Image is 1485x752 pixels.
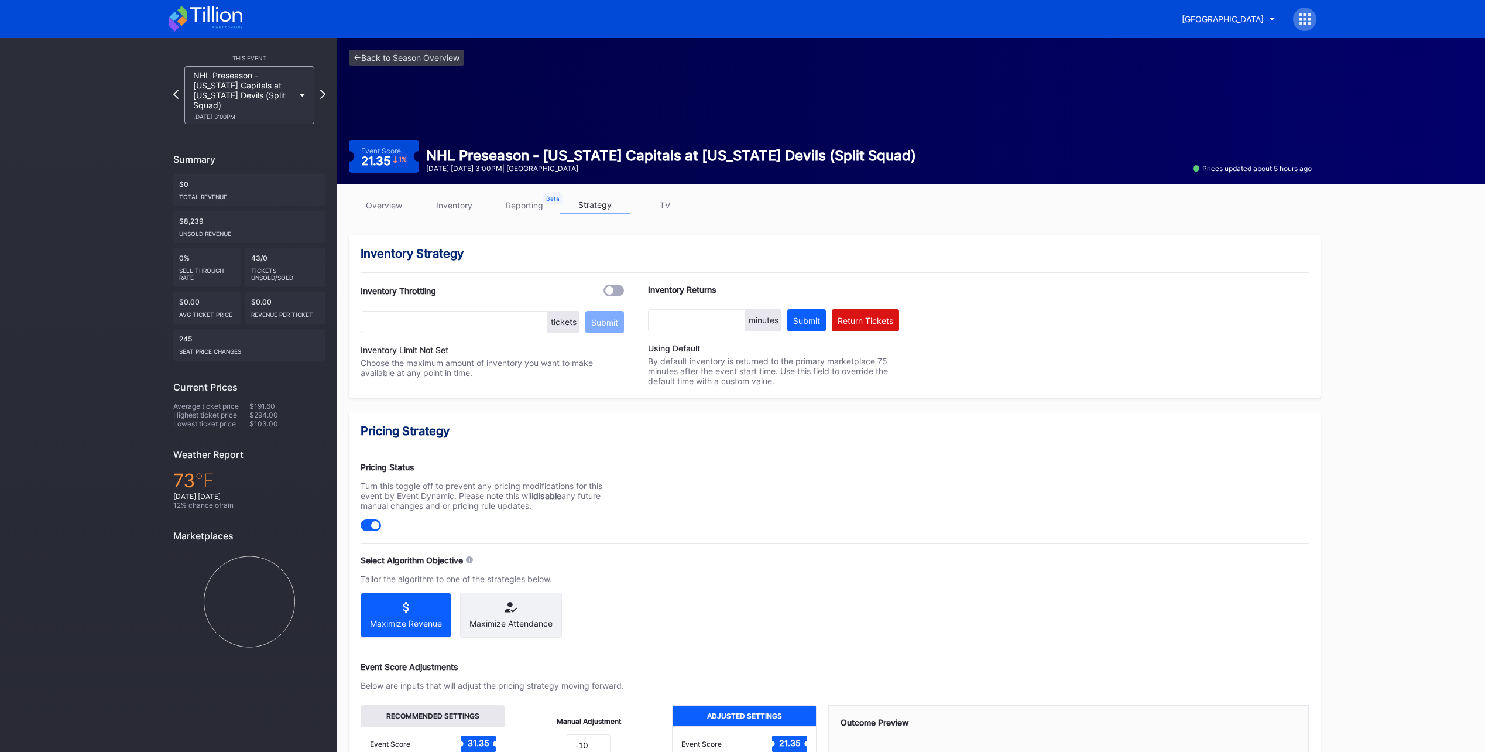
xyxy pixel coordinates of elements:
button: [GEOGRAPHIC_DATA] [1173,8,1284,30]
div: Avg ticket price [179,306,235,318]
div: Pricing Status [361,462,624,472]
div: 73 [173,469,325,492]
div: Tailor the algorithm to one of the strategies below. [361,574,624,584]
button: Submit [787,309,826,331]
a: strategy [560,196,630,214]
div: Inventory Strategy [361,247,1309,261]
div: Total Revenue [179,189,320,200]
div: This Event [173,54,325,61]
div: [GEOGRAPHIC_DATA] [1182,14,1264,24]
div: Maximize Attendance [469,618,553,628]
svg: Chart title [173,551,325,653]
div: 43/0 [245,248,326,287]
div: Manual Adjustment [557,717,621,726]
text: 21.35 [779,738,801,748]
div: Event Score Adjustments [361,662,1309,672]
div: tickets [548,311,579,333]
div: Using Default [648,343,899,353]
div: Submit [793,316,820,326]
div: Event Score [361,146,401,155]
div: Select Algorithm Objective [361,555,463,565]
div: Current Prices [173,381,325,393]
span: ℉ [195,469,214,492]
a: TV [630,196,700,214]
div: Summary [173,153,325,165]
div: $0.00 [245,292,326,324]
a: <-Back to Season Overview [349,50,464,66]
button: Return Tickets [832,309,899,331]
div: $294.00 [249,411,325,419]
div: Highest ticket price [173,411,249,419]
div: $103.00 [249,419,325,428]
div: Outcome Preview [841,717,1297,727]
div: Below are inputs that will adjust the pricing strategy moving forward. [361,681,624,691]
div: NHL Preseason - [US_STATE] Capitals at [US_STATE] Devils (Split Squad) [426,147,916,164]
div: Tickets Unsold/Sold [251,262,320,281]
div: $0 [173,174,325,206]
div: Submit [591,317,618,327]
div: Weather Report [173,449,325,460]
div: 21.35 [361,155,407,167]
div: $191.60 [249,402,325,411]
div: Pricing Strategy [361,424,1309,438]
div: 0% [173,248,241,287]
div: [DATE] 3:00PM [193,113,294,120]
div: [DATE] [DATE] [173,492,325,501]
div: Lowest ticket price [173,419,249,428]
text: 31.35 [468,738,489,748]
div: Choose the maximum amount of inventory you want to make available at any point in time. [361,358,624,378]
a: reporting [489,196,560,214]
div: Event Score [681,740,722,748]
div: 245 [173,329,325,361]
div: seat price changes [179,343,320,355]
div: Return Tickets [838,316,893,326]
div: Adjusted Settings [673,706,816,726]
div: Inventory Limit Not Set [361,345,624,355]
div: 12 % chance of rain [173,501,325,510]
div: Inventory Returns [648,285,899,295]
div: Revenue per ticket [251,306,320,318]
div: NHL Preseason - [US_STATE] Capitals at [US_STATE] Devils (Split Squad) [193,70,294,120]
div: Average ticket price [173,402,249,411]
div: Marketplaces [173,530,325,542]
div: Inventory Throttling [361,286,436,296]
div: 1 % [399,156,407,163]
div: Turn this toggle off to prevent any pricing modifications for this event by Event Dynamic. Please... [361,481,624,511]
div: [DATE] [DATE] 3:00PM | [GEOGRAPHIC_DATA] [426,164,916,173]
strong: disable [533,491,561,501]
div: Event Score [370,740,410,748]
button: Submit [585,311,624,333]
div: Sell Through Rate [179,262,235,281]
div: Maximize Revenue [370,618,442,628]
a: inventory [419,196,489,214]
div: $8,239 [173,211,325,243]
div: Prices updated about 5 hours ago [1193,164,1312,173]
div: By default inventory is returned to the primary marketplace 75 minutes after the event start time... [648,343,899,386]
div: minutes [746,309,781,331]
div: $0.00 [173,292,241,324]
div: Recommended Settings [361,706,505,726]
a: overview [349,196,419,214]
div: Unsold Revenue [179,225,320,237]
